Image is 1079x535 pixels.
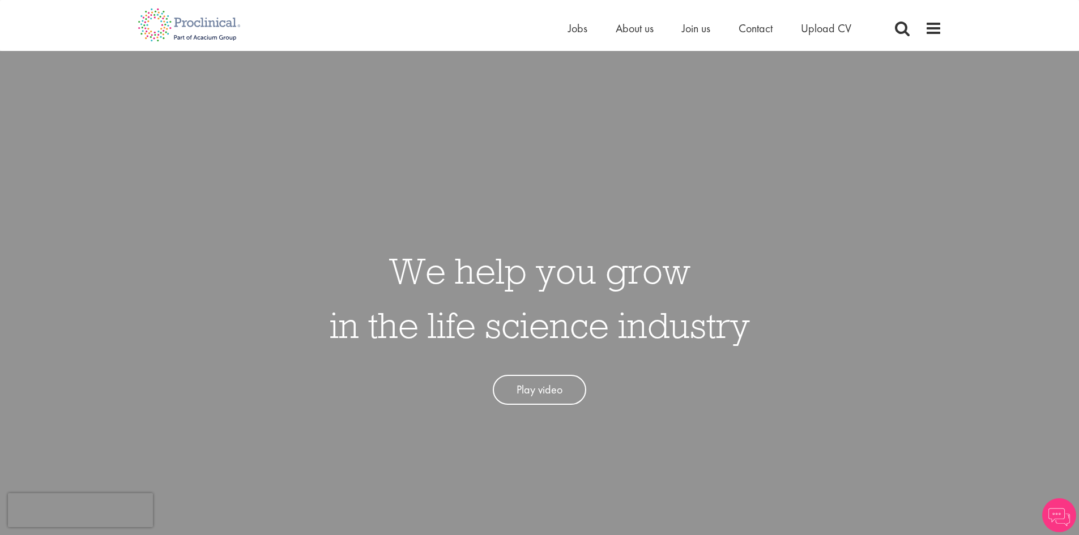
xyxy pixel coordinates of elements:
a: Contact [739,21,773,36]
h1: We help you grow in the life science industry [330,243,750,352]
a: About us [616,21,654,36]
a: Join us [682,21,710,36]
a: Upload CV [801,21,851,36]
a: Jobs [568,21,587,36]
img: Chatbot [1042,498,1076,532]
a: Play video [493,375,586,405]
